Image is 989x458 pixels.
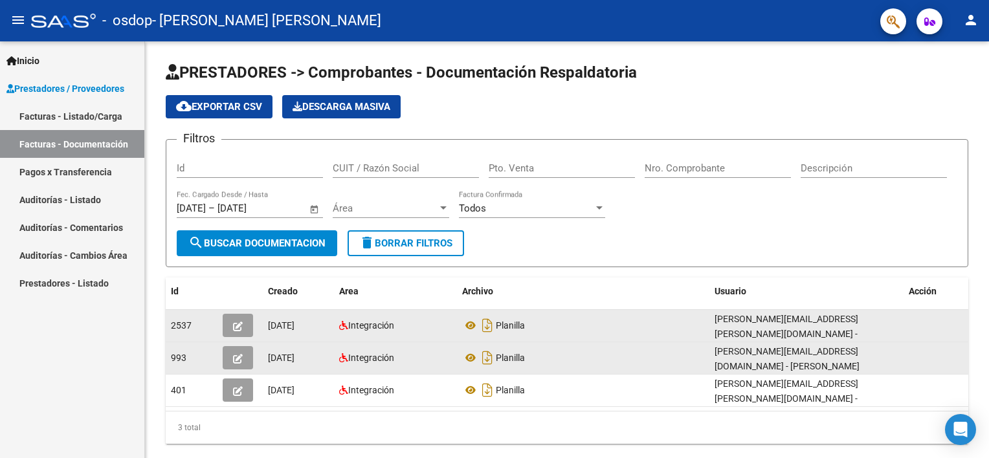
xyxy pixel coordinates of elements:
[334,278,457,305] datatable-header-cell: Area
[715,378,858,419] span: [PERSON_NAME][EMAIL_ADDRESS][PERSON_NAME][DOMAIN_NAME] - [PERSON_NAME]
[904,278,968,305] datatable-header-cell: Acción
[176,98,192,114] mat-icon: cloud_download
[166,95,272,118] button: Exportar CSV
[6,82,124,96] span: Prestadores / Proveedores
[282,95,401,118] app-download-masive: Descarga masiva de comprobantes (adjuntos)
[171,353,186,363] span: 993
[496,385,525,395] span: Planilla
[479,315,496,336] i: Descargar documento
[709,278,904,305] datatable-header-cell: Usuario
[166,411,968,444] div: 3 total
[479,347,496,368] i: Descargar documento
[715,346,860,371] span: [PERSON_NAME][EMAIL_ADDRESS][DOMAIN_NAME] - [PERSON_NAME]
[457,278,709,305] datatable-header-cell: Archivo
[208,202,215,214] span: –
[268,353,294,363] span: [DATE]
[171,320,192,331] span: 2537
[293,101,390,113] span: Descarga Masiva
[479,380,496,400] i: Descargar documento
[6,54,39,68] span: Inicio
[496,353,525,363] span: Planilla
[715,314,858,354] span: [PERSON_NAME][EMAIL_ADDRESS][PERSON_NAME][DOMAIN_NAME] - [PERSON_NAME]
[945,414,976,445] div: Open Intercom Messenger
[348,320,394,331] span: Integración
[339,286,359,296] span: Area
[348,230,464,256] button: Borrar Filtros
[188,235,204,250] mat-icon: search
[217,202,280,214] input: Fecha fin
[166,278,217,305] datatable-header-cell: Id
[715,286,746,296] span: Usuario
[263,278,334,305] datatable-header-cell: Creado
[188,237,326,249] span: Buscar Documentacion
[459,202,486,214] span: Todos
[10,12,26,28] mat-icon: menu
[152,6,381,35] span: - [PERSON_NAME] [PERSON_NAME]
[102,6,152,35] span: - osdop
[333,202,438,214] span: Área
[909,286,937,296] span: Acción
[359,237,452,249] span: Borrar Filtros
[282,95,401,118] button: Descarga Masiva
[963,12,979,28] mat-icon: person
[496,320,525,331] span: Planilla
[177,230,337,256] button: Buscar Documentacion
[359,235,375,250] mat-icon: delete
[268,286,298,296] span: Creado
[171,286,179,296] span: Id
[268,320,294,331] span: [DATE]
[177,129,221,147] h3: Filtros
[176,101,262,113] span: Exportar CSV
[462,286,493,296] span: Archivo
[348,385,394,395] span: Integración
[268,385,294,395] span: [DATE]
[177,202,206,214] input: Fecha inicio
[348,353,394,363] span: Integración
[171,385,186,395] span: 401
[307,202,322,217] button: Open calendar
[166,63,637,82] span: PRESTADORES -> Comprobantes - Documentación Respaldatoria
